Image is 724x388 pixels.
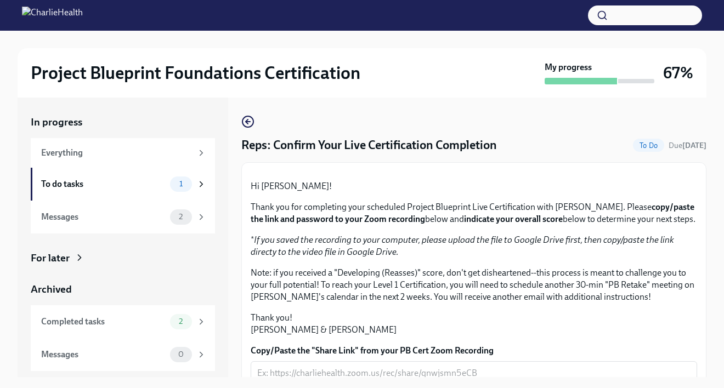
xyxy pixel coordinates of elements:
[173,180,189,188] span: 1
[31,168,215,201] a: To do tasks1
[31,138,215,168] a: Everything
[22,7,83,24] img: CharlieHealth
[669,141,706,150] span: Due
[31,305,215,338] a: Completed tasks2
[241,137,497,153] h4: Reps: Confirm Your Live Certification Completion
[172,350,190,358] span: 0
[31,251,70,265] div: For later
[31,338,215,371] a: Messages0
[663,63,693,83] h3: 67%
[251,180,697,192] p: Hi [PERSON_NAME]!
[172,213,189,221] span: 2
[31,62,360,84] h2: Project Blueprint Foundations Certification
[41,211,166,223] div: Messages
[251,267,697,303] p: Note: if you received a "Developing (Reasses)" score, don't get disheartened--this process is mea...
[682,141,706,150] strong: [DATE]
[172,317,189,326] span: 2
[251,345,697,357] label: Copy/Paste the "Share Link" from your PB Cert Zoom Recording
[251,235,674,257] em: If you saved the recording to your computer, please upload the file to Google Drive first, then c...
[31,251,215,265] a: For later
[251,201,697,225] p: Thank you for completing your scheduled Project Blueprint Live Certification with [PERSON_NAME]. ...
[31,201,215,233] a: Messages2
[464,214,563,224] strong: indicate your overall score
[669,140,706,151] span: October 2nd, 2025 11:00
[633,141,664,150] span: To Do
[41,316,166,328] div: Completed tasks
[41,147,192,159] div: Everything
[41,349,166,361] div: Messages
[41,178,166,190] div: To do tasks
[251,312,697,336] p: Thank you! [PERSON_NAME] & [PERSON_NAME]
[31,282,215,296] a: Archived
[31,115,215,129] a: In progress
[545,61,592,73] strong: My progress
